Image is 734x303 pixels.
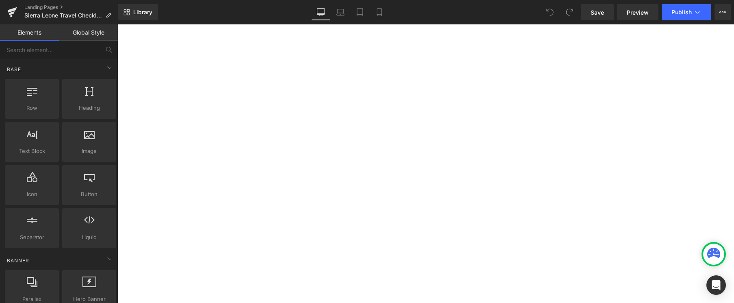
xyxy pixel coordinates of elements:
a: Mobile [370,4,389,20]
button: Publish [662,4,711,20]
a: Landing Pages [24,4,118,11]
a: New Library [118,4,158,20]
span: Text Block [7,147,56,155]
span: Save [591,8,604,17]
span: Heading [65,104,114,112]
span: Liquid [65,233,114,242]
span: Row [7,104,56,112]
span: Button [65,190,114,198]
a: Global Style [59,24,118,41]
span: Separator [7,233,56,242]
a: Tablet [350,4,370,20]
span: Sierra Leone Travel Checklist OptIn - [DATE] 10:20:28 [24,12,102,19]
span: Library [133,9,152,16]
button: Undo [542,4,558,20]
span: Banner [6,257,30,264]
a: Desktop [311,4,331,20]
div: Open Intercom Messenger [706,275,726,295]
span: Image [65,147,114,155]
span: Publish [671,9,692,15]
span: Base [6,65,22,73]
a: Laptop [331,4,350,20]
button: Redo [561,4,578,20]
a: Preview [617,4,658,20]
span: Icon [7,190,56,198]
button: More [715,4,731,20]
span: Preview [627,8,649,17]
